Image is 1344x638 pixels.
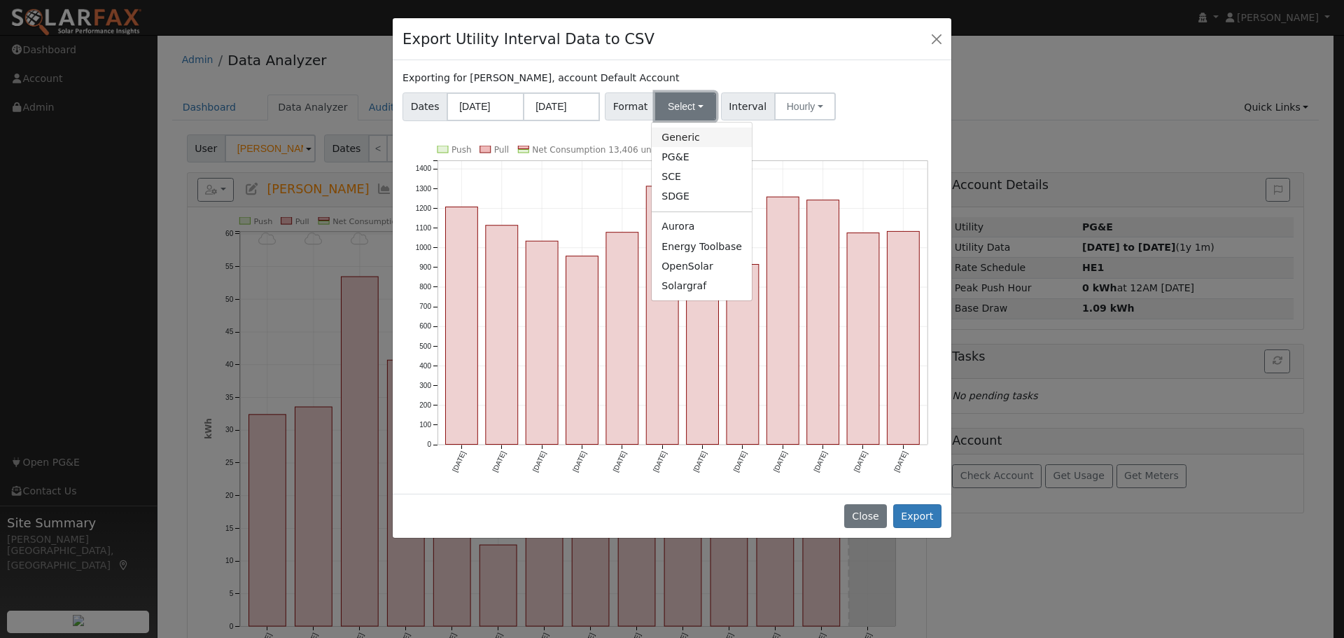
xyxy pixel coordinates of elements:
[692,450,708,473] text: [DATE]
[721,92,775,120] span: Interval
[652,147,752,167] a: PG&E
[893,504,941,528] button: Export
[605,92,656,120] span: Format
[419,342,431,349] text: 500
[419,263,431,271] text: 900
[847,233,879,444] rect: onclick=""
[419,421,431,429] text: 100
[812,450,828,473] text: [DATE]
[655,92,716,120] button: Select
[606,232,638,444] rect: onclick=""
[526,241,558,444] rect: onclick=""
[494,145,509,155] text: Pull
[807,200,839,444] rect: onclick=""
[766,197,799,444] rect: onclick=""
[612,450,628,473] text: [DATE]
[531,450,547,473] text: [DATE]
[566,256,598,444] rect: onclick=""
[416,184,432,192] text: 1300
[732,450,748,473] text: [DATE]
[419,362,431,370] text: 400
[844,504,887,528] button: Close
[532,145,683,155] text: Net Consumption 13,406 undefined
[652,450,668,473] text: [DATE]
[416,224,432,232] text: 1100
[428,441,432,448] text: 0
[892,450,909,473] text: [DATE]
[491,450,507,473] text: [DATE]
[571,450,587,473] text: [DATE]
[419,322,431,330] text: 600
[652,237,752,256] a: Energy Toolbase
[687,218,719,444] rect: onclick=""
[652,187,752,207] a: SDGE
[774,92,836,120] button: Hourly
[652,167,752,187] a: SCE
[652,256,752,276] a: OpenSolar
[652,217,752,237] a: Aurora
[416,244,432,251] text: 1000
[772,450,788,473] text: [DATE]
[416,165,432,172] text: 1400
[727,264,759,444] rect: onclick=""
[402,71,679,85] label: Exporting for [PERSON_NAME], account Default Account
[419,382,431,389] text: 300
[652,127,752,147] a: Generic
[402,92,447,121] span: Dates
[419,401,431,409] text: 200
[927,29,946,48] button: Close
[419,283,431,291] text: 800
[451,145,472,155] text: Push
[451,450,467,473] text: [DATE]
[652,276,752,296] a: Solargraf
[446,207,478,444] rect: onclick=""
[888,231,920,444] rect: onclick=""
[853,450,869,473] text: [DATE]
[402,28,654,50] h4: Export Utility Interval Data to CSV
[419,303,431,310] text: 700
[486,226,518,445] rect: onclick=""
[416,204,432,211] text: 1200
[646,186,678,445] rect: onclick=""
